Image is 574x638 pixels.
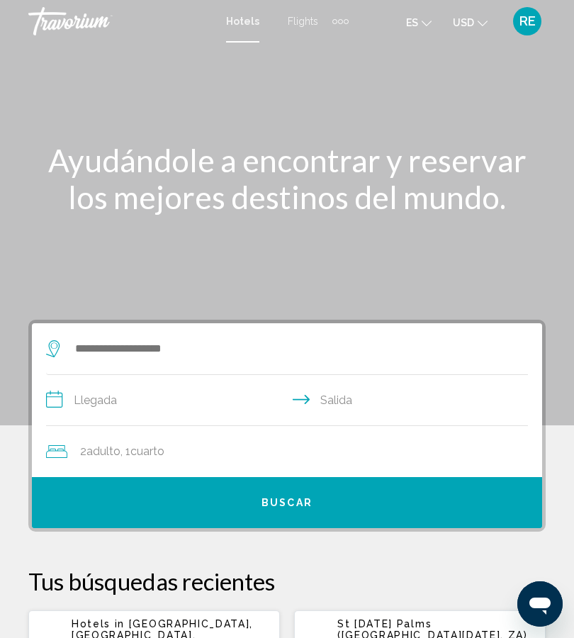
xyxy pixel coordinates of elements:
button: Extra navigation items [332,10,349,33]
span: es [406,17,418,28]
button: Buscar [32,477,542,528]
h1: Ayudándole a encontrar y reservar los mejores destinos del mundo. [28,142,546,216]
div: Search widget [32,323,542,528]
span: Hotels in [72,618,125,629]
button: Change language [406,12,432,33]
button: Change currency [453,12,488,33]
span: Adulto [86,444,120,458]
button: User Menu [509,6,546,36]
a: Flights [288,16,318,27]
p: Tus búsquedas recientes [28,567,546,595]
span: 2 [80,442,120,461]
a: Hotels [226,16,259,27]
iframe: Botón para iniciar la ventana de mensajería [517,581,563,627]
span: Buscar [261,498,313,509]
a: Travorium [28,7,212,35]
button: Travelers: 2 adults, 0 children [32,426,542,477]
span: RE [519,14,536,28]
span: Cuarto [130,444,164,458]
span: USD [453,17,474,28]
button: Check in and out dates [46,375,528,426]
span: , 1 [120,442,164,461]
